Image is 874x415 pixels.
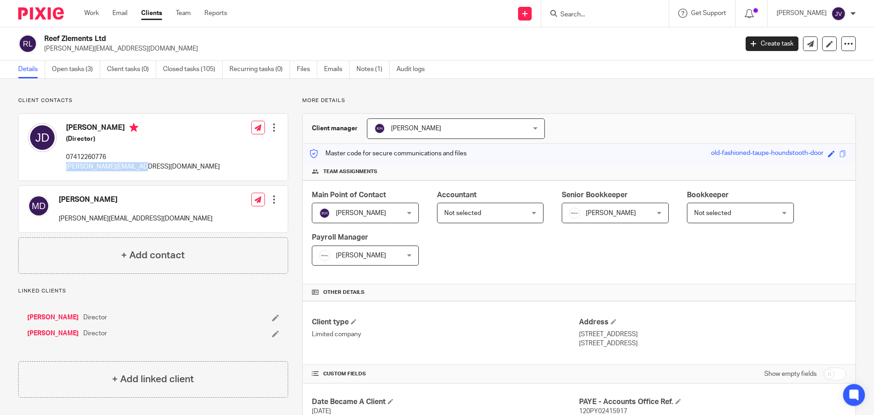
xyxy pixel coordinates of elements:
a: Notes (1) [356,61,390,78]
h3: Client manager [312,124,358,133]
div: old-fashioned-taupe-houndstooth-door [711,149,823,159]
span: [PERSON_NAME] [586,210,636,216]
a: [PERSON_NAME] [27,329,79,338]
p: More details [302,97,856,104]
p: Client contacts [18,97,288,104]
p: [PERSON_NAME][EMAIL_ADDRESS][DOMAIN_NAME] [59,214,213,223]
i: Primary [129,123,138,132]
span: Senior Bookkeeper [562,191,628,199]
span: Other details [323,289,365,296]
span: Get Support [691,10,726,16]
h4: Client type [312,318,579,327]
h4: Date Became A Client [312,397,579,407]
span: [PERSON_NAME] [336,210,386,216]
h4: + Add contact [121,248,185,262]
span: [PERSON_NAME] [391,125,441,132]
p: Linked clients [18,287,288,295]
p: [PERSON_NAME][EMAIL_ADDRESS][DOMAIN_NAME] [44,44,732,53]
a: Email [112,9,127,18]
a: Recurring tasks (0) [229,61,290,78]
span: [PERSON_NAME] [336,252,386,259]
span: Main Point of Contact [312,191,386,199]
span: 120PY02415917 [579,408,627,415]
img: svg%3E [374,123,385,134]
p: 07412260776 [66,153,220,162]
a: Work [84,9,99,18]
span: Accountant [437,191,477,199]
span: Bookkeeper [687,191,729,199]
h4: [PERSON_NAME] [66,123,220,134]
span: Not selected [444,210,481,216]
a: Audit logs [396,61,432,78]
h2: Reef Zlements Ltd [44,34,595,44]
label: Show empty fields [764,369,817,379]
span: Team assignments [323,168,377,175]
img: Infinity%20Logo%20with%20Whitespace%20.png [569,208,580,219]
a: [PERSON_NAME] [27,313,79,322]
p: [PERSON_NAME][EMAIL_ADDRESS][DOMAIN_NAME] [66,162,220,171]
h4: + Add linked client [112,372,194,386]
a: Reports [204,9,227,18]
span: Director [83,329,107,338]
span: [DATE] [312,408,331,415]
h4: Address [579,318,846,327]
p: [PERSON_NAME] [777,9,827,18]
a: Client tasks (0) [107,61,156,78]
span: Payroll Manager [312,234,368,241]
img: svg%3E [831,6,846,21]
img: Pixie [18,7,64,20]
p: [STREET_ADDRESS] [579,339,846,348]
h4: [PERSON_NAME] [59,195,213,205]
input: Search [559,11,641,19]
p: Limited company [312,330,579,339]
a: Details [18,61,45,78]
img: svg%3E [28,195,50,217]
img: Infinity%20Logo%20with%20Whitespace%20.png [319,250,330,261]
a: Open tasks (3) [52,61,100,78]
a: Clients [141,9,162,18]
img: svg%3E [319,208,330,219]
a: Team [176,9,191,18]
span: Director [83,313,107,322]
a: Emails [324,61,350,78]
p: Master code for secure communications and files [310,149,467,158]
h5: (Director) [66,134,220,143]
a: Closed tasks (105) [163,61,223,78]
h4: CUSTOM FIELDS [312,370,579,378]
p: [STREET_ADDRESS] [579,330,846,339]
h4: PAYE - Accounts Office Ref. [579,397,846,407]
a: Files [297,61,317,78]
img: svg%3E [18,34,37,53]
a: Create task [746,36,798,51]
span: Not selected [694,210,731,216]
img: svg%3E [28,123,57,152]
